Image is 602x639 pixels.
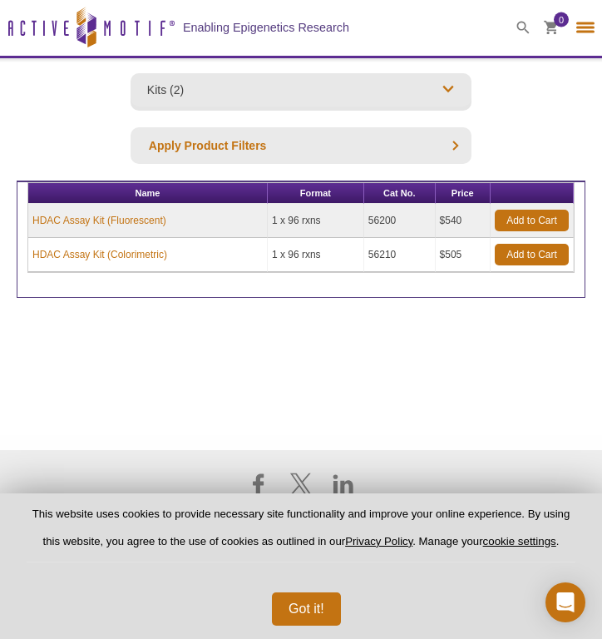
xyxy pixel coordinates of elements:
td: 1 x 96 rxns [268,204,364,238]
td: $505 [436,238,491,272]
a: HDAC Assay Kit (Fluorescent) [32,213,166,228]
th: Cat No. [364,183,436,204]
a: Privacy Policy [345,535,412,547]
th: Name [28,183,268,204]
a: Add to Cart [495,244,569,265]
a: 0 [544,21,559,38]
button: Got it! [272,592,341,626]
a: Add to Cart [495,210,569,231]
a: HDAC Assay Kit (Colorimetric) [32,247,167,262]
td: 56200 [364,204,436,238]
span: 0 [559,12,564,27]
th: Format [268,183,364,204]
th: Price [436,183,491,204]
td: 56210 [364,238,436,272]
td: 1 x 96 rxns [268,238,364,272]
td: $540 [436,204,491,238]
h2: Enabling Epigenetics Research [183,20,349,35]
div: Open Intercom Messenger [545,582,585,622]
div: Apply Product Filters [131,127,471,164]
button: cookie settings [483,535,556,547]
p: This website uses cookies to provide necessary site functionality and improve your online experie... [27,507,575,562]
